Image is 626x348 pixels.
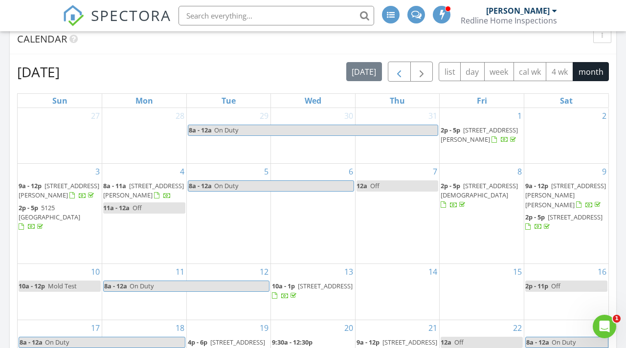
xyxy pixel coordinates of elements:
td: Go to August 11, 2025 [102,264,187,320]
td: Go to August 15, 2025 [440,264,524,320]
span: 8a - 12a [104,281,128,291]
a: Go to July 31, 2025 [426,108,439,124]
td: Go to August 12, 2025 [186,264,271,320]
a: 2p - 5p [STREET_ADDRESS][PERSON_NAME] [441,125,523,146]
a: Go to August 8, 2025 [515,164,524,179]
a: Thursday [388,94,407,108]
td: Go to August 10, 2025 [18,264,102,320]
span: Off [370,181,380,190]
a: Go to August 9, 2025 [600,164,608,179]
span: [STREET_ADDRESS][PERSON_NAME] [441,126,518,144]
span: 12a [357,181,367,190]
span: Off [454,338,464,347]
span: On Duty [552,338,576,347]
span: [STREET_ADDRESS][PERSON_NAME] [19,181,99,199]
td: Go to July 31, 2025 [355,108,440,164]
span: SPECTORA [91,5,171,25]
td: Go to August 14, 2025 [355,264,440,320]
a: Go to August 10, 2025 [89,264,102,280]
td: Go to August 7, 2025 [355,164,440,264]
a: Go to August 1, 2025 [515,108,524,124]
a: 2p - 5p [STREET_ADDRESS] [525,212,607,233]
span: Calendar [17,32,67,45]
h2: [DATE] [17,62,60,82]
span: Mold Test [48,282,77,290]
a: Tuesday [220,94,238,108]
a: 9a - 12p [STREET_ADDRESS][PERSON_NAME] [19,181,99,199]
span: [STREET_ADDRESS][PERSON_NAME] [103,181,184,199]
a: 10a - 1p [STREET_ADDRESS] [272,281,354,302]
span: 9a - 12p [525,181,548,190]
span: 2p - 5p [441,126,460,134]
div: [PERSON_NAME] [486,6,550,16]
a: Go to August 17, 2025 [89,320,102,336]
a: Go to July 30, 2025 [342,108,355,124]
span: 9a - 12p [19,181,42,190]
span: 11a - 12a [103,203,130,212]
span: 8a - 12a [188,181,212,191]
button: [DATE] [346,62,382,81]
a: 2p - 5p [STREET_ADDRESS][DEMOGRAPHIC_DATA] [441,181,518,209]
button: day [460,62,485,81]
input: Search everything... [179,6,374,25]
a: Go to August 4, 2025 [178,164,186,179]
td: Go to July 29, 2025 [186,108,271,164]
span: 5125 [GEOGRAPHIC_DATA] [19,203,80,221]
td: Go to August 4, 2025 [102,164,187,264]
a: 9a - 12p [STREET_ADDRESS][PERSON_NAME][PERSON_NAME] [525,181,606,209]
a: Go to July 27, 2025 [89,108,102,124]
a: Wednesday [303,94,323,108]
span: 2p - 5p [19,203,38,212]
td: Go to August 5, 2025 [186,164,271,264]
span: 2p - 11p [525,282,548,290]
span: [STREET_ADDRESS] [298,282,353,290]
iframe: Intercom live chat [593,315,616,338]
span: 2p - 5p [525,213,545,221]
a: SPECTORA [63,13,171,34]
a: 2p - 5p 5125 [GEOGRAPHIC_DATA] [19,203,80,231]
span: On Duty [214,181,238,190]
span: 10a - 12p [19,282,45,290]
a: Go to August 2, 2025 [600,108,608,124]
td: Go to August 1, 2025 [440,108,524,164]
span: 8a - 12a [19,337,43,348]
img: The Best Home Inspection Software - Spectora [63,5,84,26]
a: Go to August 15, 2025 [511,264,524,280]
a: Go to July 28, 2025 [174,108,186,124]
span: On Duty [45,338,69,347]
a: Go to August 11, 2025 [174,264,186,280]
span: Off [133,203,142,212]
a: Monday [134,94,155,108]
button: Next month [410,62,433,82]
a: 2p - 5p [STREET_ADDRESS][DEMOGRAPHIC_DATA] [441,180,523,211]
a: 2p - 5p [STREET_ADDRESS] [525,213,603,231]
a: Friday [475,94,489,108]
a: 10a - 1p [STREET_ADDRESS] [272,282,353,300]
span: 1 [613,315,621,323]
a: Go to August 6, 2025 [347,164,355,179]
a: Saturday [558,94,575,108]
span: 8a - 12a [526,337,550,348]
td: Go to July 27, 2025 [18,108,102,164]
a: Sunday [50,94,69,108]
span: 2p - 5p [441,181,460,190]
button: week [484,62,514,81]
span: 10a - 1p [272,282,295,290]
span: 9a - 12p [357,338,380,347]
a: Go to August 19, 2025 [258,320,270,336]
td: Go to July 28, 2025 [102,108,187,164]
a: Go to August 12, 2025 [258,264,270,280]
span: 8a - 12a [188,125,212,135]
div: Redline Home Inspections [461,16,557,25]
button: cal wk [514,62,547,81]
button: Previous month [388,62,411,82]
td: Go to August 13, 2025 [271,264,356,320]
a: 8a - 11a [STREET_ADDRESS][PERSON_NAME] [103,180,185,201]
a: Go to August 21, 2025 [426,320,439,336]
td: Go to August 3, 2025 [18,164,102,264]
a: Go to August 20, 2025 [342,320,355,336]
td: Go to August 2, 2025 [524,108,608,164]
span: On Duty [214,126,238,134]
a: Go to August 16, 2025 [596,264,608,280]
td: Go to August 9, 2025 [524,164,608,264]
